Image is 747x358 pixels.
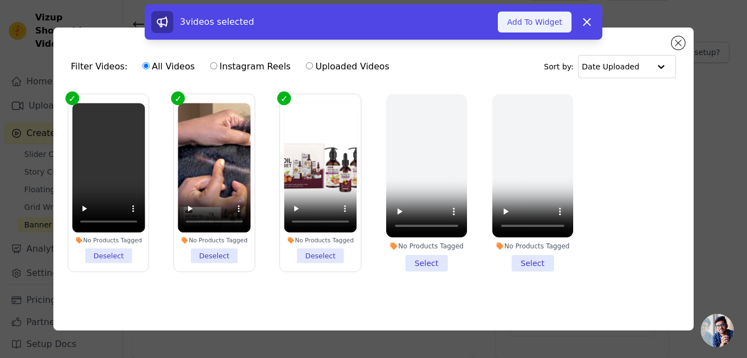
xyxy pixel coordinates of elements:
[71,54,396,79] div: Filter Videos:
[284,236,357,244] div: No Products Tagged
[498,12,572,32] button: Add To Widget
[180,17,254,27] span: 3 videos selected
[492,242,573,251] div: No Products Tagged
[210,59,291,74] label: Instagram Reels
[72,236,145,244] div: No Products Tagged
[305,59,389,74] label: Uploaded Videos
[178,236,251,244] div: No Products Tagged
[386,242,467,251] div: No Products Tagged
[544,55,677,78] div: Sort by:
[701,314,734,347] a: Open chat
[142,59,195,74] label: All Videos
